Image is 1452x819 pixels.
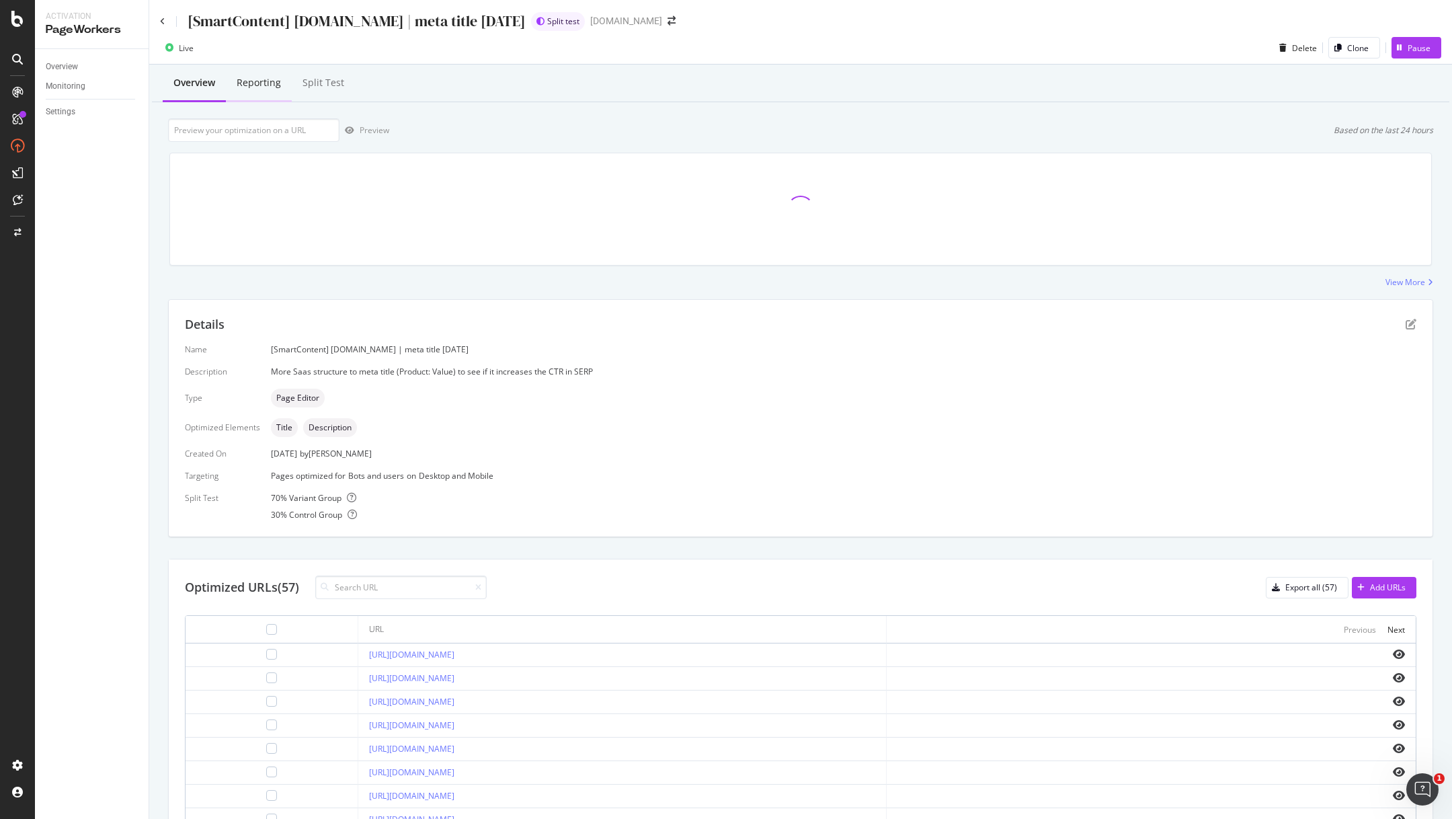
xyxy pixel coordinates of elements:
div: neutral label [303,418,357,437]
div: by [PERSON_NAME] [300,448,372,459]
div: arrow-right-arrow-left [668,16,676,26]
div: PageWorkers [46,22,138,38]
div: Reporting [237,76,281,89]
div: Based on the last 24 hours [1334,124,1433,136]
i: eye [1393,790,1405,801]
a: View More [1385,276,1433,288]
div: Overview [46,60,78,74]
a: [URL][DOMAIN_NAME] [369,649,454,660]
button: Delete [1274,37,1317,58]
a: Settings [46,105,139,119]
a: [URL][DOMAIN_NAME] [369,719,454,731]
div: Desktop and Mobile [419,470,493,481]
i: eye [1393,767,1405,777]
input: Preview your optimization on a URL [168,118,339,142]
div: Monitoring [46,79,85,93]
input: Search URL [315,576,487,599]
a: Click to go back [160,17,165,26]
div: Optimized URLs (57) [185,579,299,596]
div: Split Test [302,76,344,89]
i: eye [1393,696,1405,707]
div: Overview [173,76,215,89]
div: Pages optimized for on [271,470,1416,481]
div: Bots and users [348,470,404,481]
div: Split Test [185,492,260,504]
div: 70 % Variant Group [271,492,1416,504]
span: Split test [547,17,579,26]
button: Next [1387,621,1405,637]
button: Clone [1328,37,1380,58]
span: Page Editor [276,394,319,402]
button: Export all (57) [1266,577,1348,598]
a: Overview [46,60,139,74]
div: Live [179,42,194,54]
div: Export all (57) [1285,582,1337,593]
div: neutral label [271,389,325,407]
div: [DATE] [271,448,1416,459]
a: [URL][DOMAIN_NAME] [369,696,454,707]
div: Clone [1347,42,1369,54]
div: Activation [46,11,138,22]
i: eye [1393,743,1405,754]
div: 30 % Control Group [271,509,1416,520]
div: Add URLs [1370,582,1406,593]
div: View More [1385,276,1425,288]
div: neutral label [271,418,298,437]
div: Preview [360,124,389,136]
span: Title [276,424,292,432]
div: URL [369,623,384,635]
div: More Saas structure to meta title (Product: Value) to see if it increases the CTR in SERP [271,366,1416,377]
div: Previous [1344,624,1376,635]
a: Monitoring [46,79,139,93]
div: Optimized Elements [185,422,260,433]
a: [URL][DOMAIN_NAME] [369,790,454,802]
button: Preview [339,120,389,141]
iframe: Intercom live chat [1406,773,1439,806]
i: eye [1393,649,1405,660]
div: [SmartContent] [DOMAIN_NAME] | meta title [DATE] [271,344,1416,355]
i: eye [1393,672,1405,683]
button: Previous [1344,621,1376,637]
div: Next [1387,624,1405,635]
div: Created On [185,448,260,459]
div: [DOMAIN_NAME] [590,14,662,28]
div: Details [185,316,225,334]
div: Targeting [185,470,260,481]
span: Description [309,424,352,432]
button: Pause [1391,37,1441,58]
div: Pause [1408,42,1430,54]
div: Name [185,344,260,355]
a: [URL][DOMAIN_NAME] [369,672,454,684]
div: Settings [46,105,75,119]
div: pen-to-square [1406,319,1416,329]
a: [URL][DOMAIN_NAME] [369,743,454,754]
div: Delete [1292,42,1317,54]
span: 1 [1434,773,1445,784]
a: [URL][DOMAIN_NAME] [369,767,454,778]
button: Add URLs [1352,577,1416,598]
div: brand label [531,12,585,31]
div: Description [185,366,260,377]
i: eye [1393,719,1405,730]
div: Type [185,392,260,403]
div: [SmartContent] [DOMAIN_NAME] | meta title [DATE] [188,11,526,32]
